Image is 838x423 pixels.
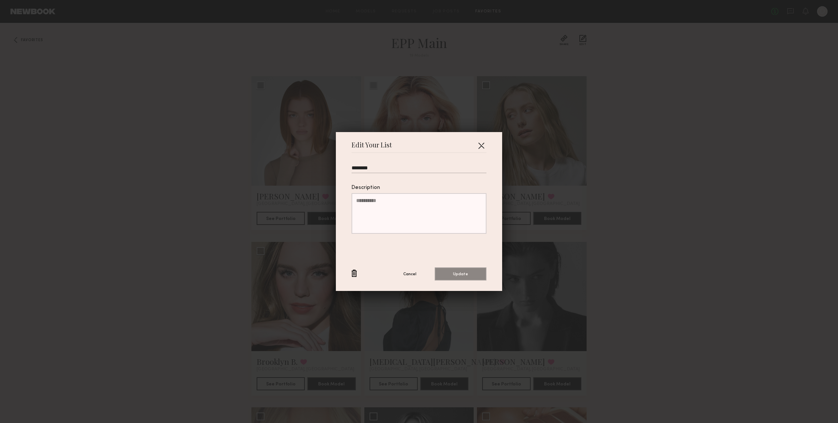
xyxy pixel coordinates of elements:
button: Delete list [352,270,357,278]
button: Update [435,267,486,280]
button: Close [476,140,486,151]
div: Description [352,185,486,191]
span: Edit Your List [352,143,392,152]
button: Cancel [390,267,429,280]
textarea: Description [352,193,486,234]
